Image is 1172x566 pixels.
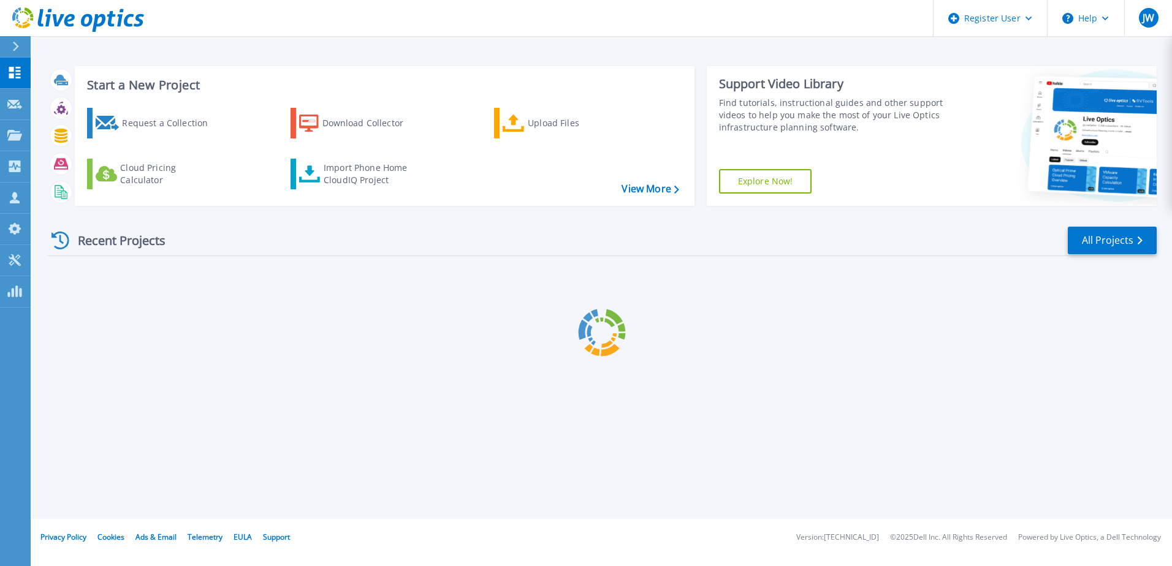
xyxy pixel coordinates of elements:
a: All Projects [1068,227,1157,254]
div: Request a Collection [122,111,220,135]
a: Telemetry [188,532,223,542]
div: Support Video Library [719,76,948,92]
a: Ads & Email [135,532,177,542]
div: Import Phone Home CloudIQ Project [324,162,419,186]
div: Recent Projects [47,225,182,255]
a: Request a Collection [87,108,224,138]
a: View More [622,183,679,195]
div: Upload Files [528,111,626,135]
div: Find tutorials, instructional guides and other support videos to help you make the most of your L... [719,97,948,134]
a: Download Collector [291,108,427,138]
li: © 2025 Dell Inc. All Rights Reserved [890,534,1007,541]
a: Support [263,532,290,542]
span: JW [1143,13,1154,23]
a: Explore Now! [719,169,812,194]
h3: Start a New Project [87,78,679,92]
li: Powered by Live Optics, a Dell Technology [1018,534,1161,541]
a: EULA [234,532,252,542]
div: Cloud Pricing Calculator [120,162,218,186]
a: Upload Files [494,108,631,138]
div: Download Collector [322,111,420,135]
a: Privacy Policy [40,532,86,542]
a: Cloud Pricing Calculator [87,159,224,189]
li: Version: [TECHNICAL_ID] [796,534,879,541]
a: Cookies [97,532,124,542]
